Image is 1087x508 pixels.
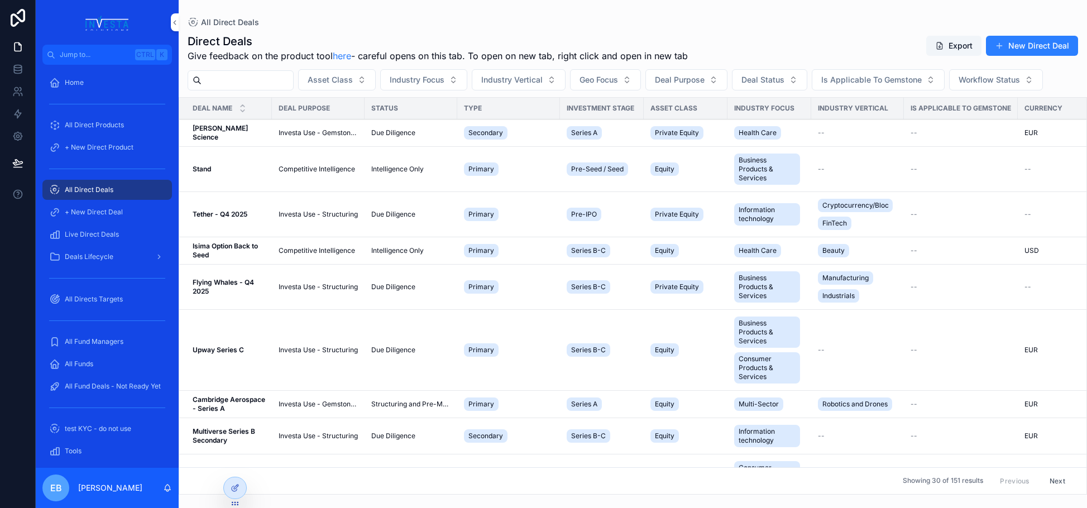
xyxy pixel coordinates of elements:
[42,224,172,245] a: Live Direct Deals
[279,400,358,409] span: Investa Use - Gemstone Only
[567,160,637,178] a: Pre-Seed / Seed
[650,395,721,413] a: Equity
[65,360,93,368] span: All Funds
[65,78,84,87] span: Home
[279,346,358,354] a: Investa Use - Structuring
[645,69,727,90] button: Select Button
[42,419,172,439] a: test KYC - do not use
[60,50,131,59] span: Jump to...
[65,208,123,217] span: + New Direct Deal
[911,210,1011,219] a: --
[655,400,674,409] span: Equity
[42,441,172,461] a: Tools
[911,346,917,354] span: --
[371,346,451,354] a: Due Diligence
[188,17,259,28] a: All Direct Deals
[188,33,688,49] h1: Direct Deals
[188,49,688,63] span: Give feedback on the product tool - careful opens on this tab. To open on new tab, right click an...
[911,128,917,137] span: --
[818,269,897,305] a: ManufacturingIndustrials
[1024,282,1031,291] span: --
[739,463,796,490] span: Consumer Products & Services
[481,74,543,85] span: Industry Vertical
[655,346,674,354] span: Equity
[739,128,777,137] span: Health Care
[567,395,637,413] a: Series A
[193,124,265,142] a: [PERSON_NAME] Science
[911,246,1011,255] a: --
[911,400,1011,409] a: --
[911,104,1011,113] span: Is Applicable To Gemstone
[279,210,358,219] span: Investa Use - Structuring
[464,278,553,296] a: Primary
[734,201,805,228] a: Information technology
[986,36,1078,56] a: New Direct Deal
[911,346,1011,354] a: --
[50,481,62,495] span: EB
[911,400,917,409] span: --
[201,17,259,28] span: All Direct Deals
[193,278,256,295] strong: Flying Whales - Q4 2025
[818,165,897,174] a: --
[157,50,166,59] span: K
[818,104,888,113] span: Industry Vertical
[734,242,805,260] a: Health Care
[567,104,634,113] span: Investment Stage
[371,165,424,174] span: Intelligence Only
[949,69,1043,90] button: Select Button
[822,219,847,228] span: FinTech
[571,246,606,255] span: Series B-C
[42,289,172,309] a: All Directs Targets
[371,400,451,409] span: Structuring and Pre-Marketing
[926,36,981,56] button: Export
[812,69,945,90] button: Select Button
[371,210,415,219] span: Due Diligence
[1024,210,1031,219] span: --
[279,282,358,291] a: Investa Use - Structuring
[193,124,250,141] strong: [PERSON_NAME] Science
[959,74,1020,85] span: Workflow Status
[739,246,777,255] span: Health Care
[472,69,566,90] button: Select Button
[818,432,825,440] span: --
[822,291,855,300] span: Industrials
[193,427,257,444] strong: Multiverse Series B Secondary
[42,354,172,374] a: All Funds
[911,432,917,440] span: --
[298,69,376,90] button: Select Button
[911,282,917,291] span: --
[193,278,265,296] a: Flying Whales - Q4 2025
[1024,346,1038,354] span: EUR
[468,246,494,255] span: Primary
[193,165,265,174] a: Stand
[571,400,597,409] span: Series A
[42,180,172,200] a: All Direct Deals
[65,121,124,130] span: All Direct Products
[193,165,211,173] strong: Stand
[1024,400,1038,409] span: EUR
[655,432,674,440] span: Equity
[739,205,796,223] span: Information technology
[371,104,398,113] span: Status
[571,432,606,440] span: Series B-C
[650,278,721,296] a: Private Equity
[570,69,641,90] button: Select Button
[464,205,553,223] a: Primary
[650,427,721,445] a: Equity
[464,341,553,359] a: Primary
[818,346,825,354] span: --
[739,274,796,300] span: Business Products & Services
[308,74,353,85] span: Asset Class
[193,395,265,413] a: Cambridge Aerospace - Series A
[468,346,494,354] span: Primary
[739,400,779,409] span: Multi-Sector
[371,210,451,219] a: Due Diligence
[65,230,119,239] span: Live Direct Deals
[734,151,805,187] a: Business Products & Services
[42,247,172,267] a: Deals Lifecycle
[193,210,247,218] strong: Tether - Q4 2025
[65,424,131,433] span: test KYC - do not use
[65,185,113,194] span: All Direct Deals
